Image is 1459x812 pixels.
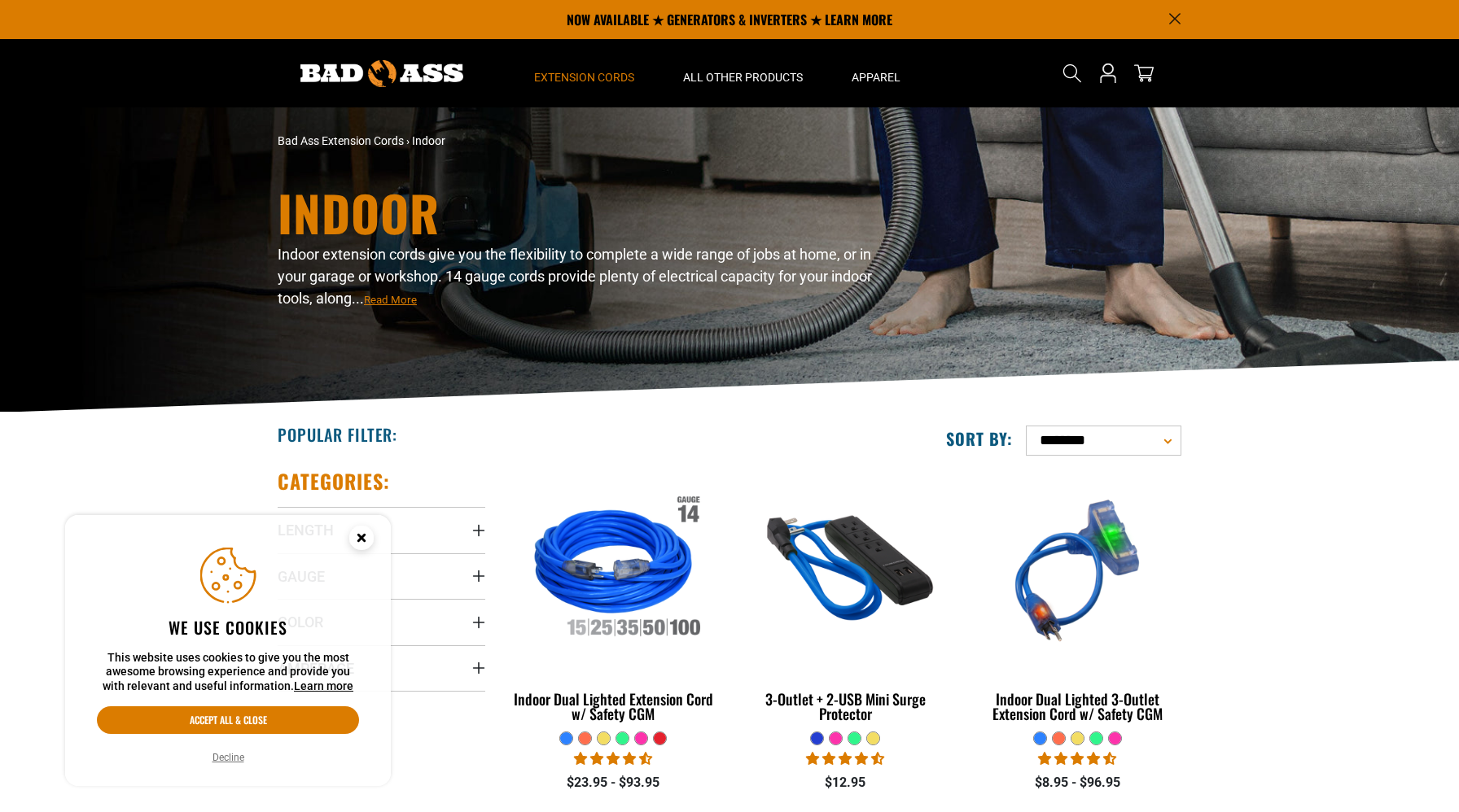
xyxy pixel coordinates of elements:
span: 4.33 stars [1038,751,1116,766]
summary: Search [1059,60,1085,86]
summary: All Other Products [659,39,827,107]
a: Learn more [294,679,353,692]
div: $12.95 [742,773,949,792]
img: blue [975,477,1180,664]
div: $8.95 - $96.95 [974,773,1181,792]
img: blue [743,477,948,664]
img: Indoor Dual Lighted Extension Cord w/ Safety CGM [511,477,716,664]
img: Bad Ass Extension Cords [300,60,463,87]
span: Extension Cords [534,70,634,85]
p: This website uses cookies to give you the most awesome browsing experience and provide you with r... [97,651,359,694]
span: Indoor [412,134,445,147]
button: Decline [208,749,249,766]
h1: Indoor [278,188,872,237]
a: blue Indoor Dual Lighted 3-Outlet Extension Cord w/ Safety CGM [974,469,1181,731]
h2: Popular Filter: [278,424,397,445]
div: Indoor Dual Lighted Extension Cord w/ Safety CGM [510,692,717,721]
nav: breadcrumbs [278,133,872,150]
summary: Extension Cords [510,39,659,107]
span: Read More [364,294,417,306]
button: Accept all & close [97,706,359,734]
span: › [406,134,410,147]
h2: We use cookies [97,617,359,638]
a: Bad Ass Extension Cords [278,134,404,147]
span: All Other Products [683,70,803,85]
span: 4.36 stars [806,751,884,766]
div: Indoor Dual Lighted 3-Outlet Extension Cord w/ Safety CGM [974,692,1181,721]
aside: Cookie Consent [65,515,391,787]
div: 3-Outlet + 2-USB Mini Surge Protector [742,692,949,721]
span: Apparel [852,70,900,85]
div: $23.95 - $93.95 [510,773,717,792]
span: 4.40 stars [574,751,652,766]
a: blue 3-Outlet + 2-USB Mini Surge Protector [742,469,949,731]
span: Indoor extension cords give you the flexibility to complete a wide range of jobs at home, or in y... [278,246,872,307]
summary: Apparel [827,39,925,107]
a: Indoor Dual Lighted Extension Cord w/ Safety CGM Indoor Dual Lighted Extension Cord w/ Safety CGM [510,469,717,731]
summary: Length [278,507,485,552]
label: Sort by: [946,428,1013,449]
h2: Categories: [278,469,390,494]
